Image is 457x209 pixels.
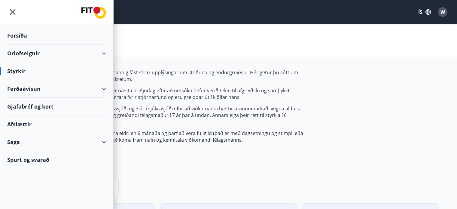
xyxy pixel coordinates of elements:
[7,80,106,98] div: Ferðaávísun
[20,69,303,82] p: Umsóknir úr sjóðum FIT eru rafrænar en þannig fást strax upplýsingar um stöðuna og endurgreiðslu....
[20,87,303,100] p: Greiðsludagur styrkja úr styrktarsjóðum er næsta þriðjudag eftir að umsókn hefur verið tekin til ...
[7,133,106,151] div: Saga
[7,62,106,80] div: Styrkir
[81,7,106,19] img: union_logo
[20,105,303,125] p: Réttur til styrkja helst í 12 mánuði í menntasjóði og 3 ár í sjúkrasjóði eftir að viðkomandi hætt...
[435,5,450,19] button: W
[7,27,106,45] div: Forsíða
[7,98,106,115] div: Gjafabréf og kort
[20,130,303,143] p: Athugið að kvittun (reikningur) má ekki vera eldri en 6 mánaða og þarf að vera fullgild (það er m...
[7,45,106,62] div: Orlofseignir
[7,151,106,168] div: Spurt og svarað
[415,7,434,17] button: ÍS
[440,9,445,15] span: W
[7,7,18,17] button: menu
[7,115,106,133] div: Afslættir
